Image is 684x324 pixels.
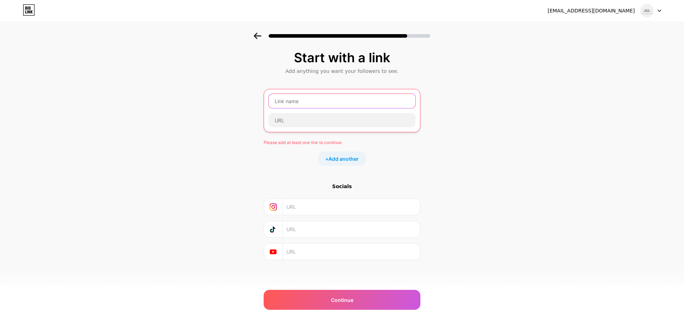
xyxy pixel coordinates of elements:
[267,51,417,65] div: Start with a link
[286,199,416,215] input: URL
[264,139,420,146] div: Please add at least one link to continue
[640,4,654,17] img: eclatbeauty
[318,152,366,166] div: +
[269,113,415,127] input: URL
[331,296,353,304] span: Continue
[286,221,416,237] input: URL
[328,155,359,163] span: Add another
[267,68,417,75] div: Add anything you want your followers to see.
[286,244,416,260] input: URL
[269,94,415,108] input: Link name
[548,7,635,15] div: [EMAIL_ADDRESS][DOMAIN_NAME]
[264,183,420,190] div: Socials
